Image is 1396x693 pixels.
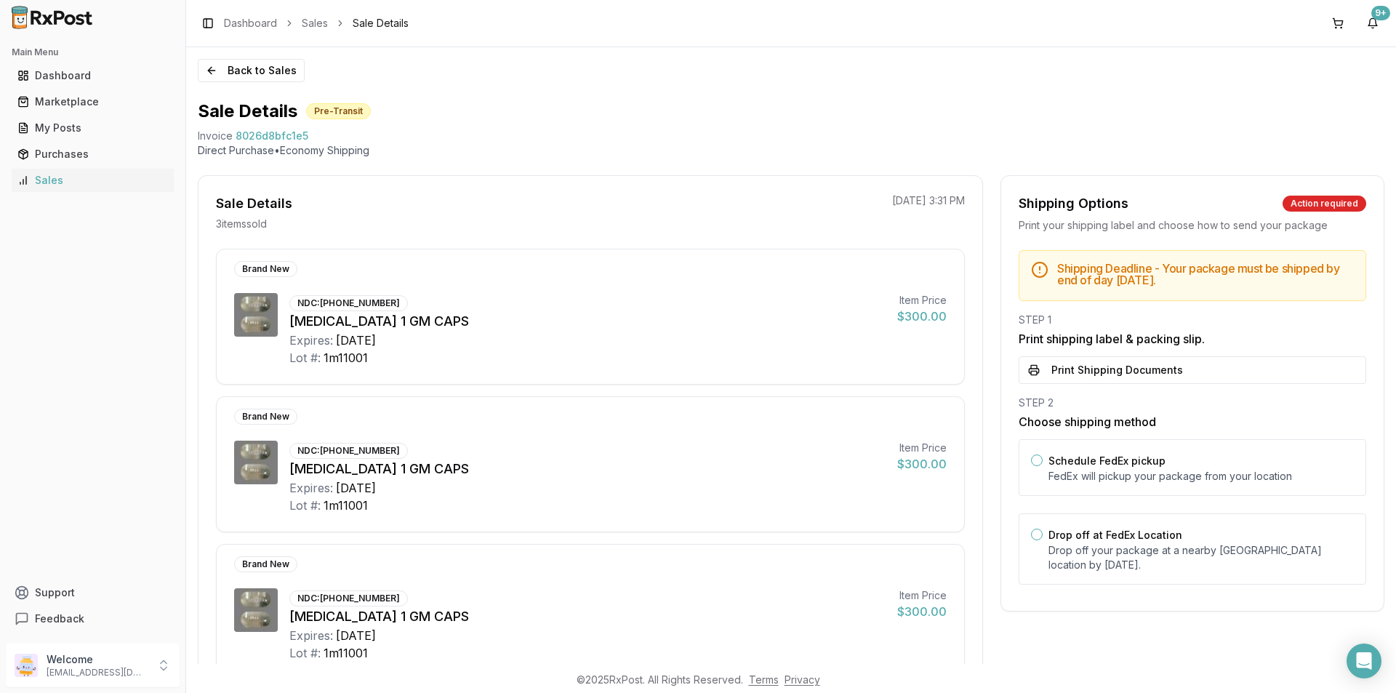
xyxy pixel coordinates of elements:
[289,497,321,514] div: Lot #:
[1347,644,1381,678] div: Open Intercom Messenger
[1019,330,1366,348] h3: Print shipping label & packing slip.
[234,261,297,277] div: Brand New
[17,121,168,135] div: My Posts
[289,606,886,627] div: [MEDICAL_DATA] 1 GM CAPS
[897,455,947,473] div: $300.00
[35,612,84,626] span: Feedback
[353,16,409,31] span: Sale Details
[224,16,409,31] nav: breadcrumb
[17,147,168,161] div: Purchases
[6,6,99,29] img: RxPost Logo
[324,349,368,366] div: 1m11001
[17,95,168,109] div: Marketplace
[198,59,305,82] button: Back to Sales
[234,293,278,337] img: Vascepa 1 GM CAPS
[302,16,328,31] a: Sales
[224,16,277,31] a: Dashboard
[6,143,180,166] button: Purchases
[289,295,408,311] div: NDC: [PHONE_NUMBER]
[324,497,368,514] div: 1m11001
[1057,263,1354,286] h5: Shipping Deadline - Your package must be shipped by end of day [DATE] .
[15,654,38,677] img: User avatar
[12,89,174,115] a: Marketplace
[198,143,1384,158] p: Direct Purchase • Economy Shipping
[6,90,180,113] button: Marketplace
[289,311,886,332] div: [MEDICAL_DATA] 1 GM CAPS
[897,308,947,325] div: $300.00
[12,63,174,89] a: Dashboard
[289,590,408,606] div: NDC: [PHONE_NUMBER]
[749,673,779,686] a: Terms
[12,115,174,141] a: My Posts
[324,644,368,662] div: 1m11001
[1048,469,1354,484] p: FedEx will pickup your package from your location
[236,129,308,143] span: 8026d8bfc1e5
[47,667,148,678] p: [EMAIL_ADDRESS][DOMAIN_NAME]
[1048,543,1354,572] p: Drop off your package at a nearby [GEOGRAPHIC_DATA] location by [DATE] .
[1048,454,1166,467] label: Schedule FedEx pickup
[6,580,180,606] button: Support
[47,652,148,667] p: Welcome
[216,193,292,214] div: Sale Details
[12,47,174,58] h2: Main Menu
[1371,6,1390,20] div: 9+
[306,103,371,119] div: Pre-Transit
[897,441,947,455] div: Item Price
[289,459,886,479] div: [MEDICAL_DATA] 1 GM CAPS
[12,141,174,167] a: Purchases
[336,479,376,497] div: [DATE]
[897,603,947,620] div: $300.00
[198,100,297,123] h1: Sale Details
[1019,218,1366,233] div: Print your shipping label and choose how to send your package
[6,606,180,632] button: Feedback
[234,409,297,425] div: Brand New
[1048,529,1182,541] label: Drop off at FedEx Location
[289,644,321,662] div: Lot #:
[892,193,965,208] p: [DATE] 3:31 PM
[6,116,180,140] button: My Posts
[12,167,174,193] a: Sales
[1019,396,1366,410] div: STEP 2
[785,673,820,686] a: Privacy
[289,627,333,644] div: Expires:
[897,588,947,603] div: Item Price
[17,173,168,188] div: Sales
[336,332,376,349] div: [DATE]
[897,293,947,308] div: Item Price
[289,479,333,497] div: Expires:
[234,441,278,484] img: Vascepa 1 GM CAPS
[17,68,168,83] div: Dashboard
[1361,12,1384,35] button: 9+
[289,349,321,366] div: Lot #:
[1019,313,1366,327] div: STEP 1
[198,129,233,143] div: Invoice
[234,556,297,572] div: Brand New
[216,217,267,231] p: 3 item s sold
[289,332,333,349] div: Expires:
[6,169,180,192] button: Sales
[6,64,180,87] button: Dashboard
[1019,413,1366,430] h3: Choose shipping method
[234,588,278,632] img: Vascepa 1 GM CAPS
[1019,193,1128,214] div: Shipping Options
[336,627,376,644] div: [DATE]
[1019,356,1366,384] button: Print Shipping Documents
[289,443,408,459] div: NDC: [PHONE_NUMBER]
[1283,196,1366,212] div: Action required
